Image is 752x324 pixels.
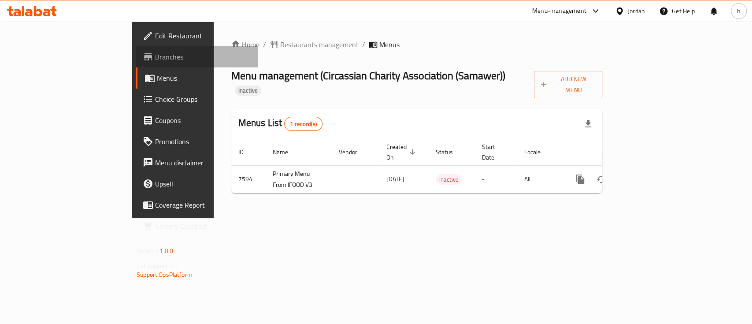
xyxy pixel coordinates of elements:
span: Add New Menu [541,74,595,96]
span: Get support on: [137,260,177,272]
button: more [570,169,591,190]
h2: Menus List [238,116,322,131]
span: Promotions [155,136,251,147]
span: Edit Restaurant [155,30,251,41]
th: Actions [563,139,661,166]
nav: breadcrumb [231,39,602,50]
a: Support.OpsPlatform [137,269,193,280]
td: - [475,165,517,193]
a: Coupons [136,110,258,131]
a: Upsell [136,173,258,194]
a: Grocery Checklist [136,216,258,237]
a: Menus [136,67,258,89]
span: Status [436,147,464,157]
button: Add New Menu [534,71,602,98]
a: Edit Restaurant [136,25,258,46]
a: Promotions [136,131,258,152]
span: h [737,6,741,16]
td: All [517,165,563,193]
span: Coupons [155,115,251,126]
span: Coverage Report [155,200,251,210]
li: / [362,39,365,50]
span: Menus [379,39,400,50]
span: Branches [155,52,251,62]
span: Created On [386,142,418,163]
div: Total records count [284,117,322,131]
div: Menu-management [532,6,586,16]
span: 1.0.0 [159,245,173,257]
span: Grocery Checklist [155,221,251,231]
a: Coverage Report [136,194,258,216]
span: Menus [157,73,251,83]
a: Restaurants management [270,39,359,50]
a: Choice Groups [136,89,258,110]
span: Locale [524,147,552,157]
span: 1 record(s) [285,120,322,128]
a: Branches [136,46,258,67]
button: Change Status [591,169,612,190]
span: Vendor [339,147,369,157]
span: Upsell [155,179,251,189]
span: Name [273,147,300,157]
span: Version: [137,245,158,257]
span: Restaurants management [280,39,359,50]
span: [DATE] [386,173,404,185]
a: Menu disclaimer [136,152,258,173]
span: Menu disclaimer [155,157,251,168]
table: enhanced table [231,139,661,194]
li: / [263,39,266,50]
div: Jordan [628,6,645,16]
span: Menu management ( ​Circassian ​Charity ​Association​ (Samawer) ) [231,66,505,86]
span: ID [238,147,255,157]
span: Choice Groups [155,94,251,104]
span: Start Date [482,142,507,163]
td: Primary Menu From IFOOD V3 [266,165,332,193]
span: Inactive [436,175,462,185]
div: Export file [578,113,599,134]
